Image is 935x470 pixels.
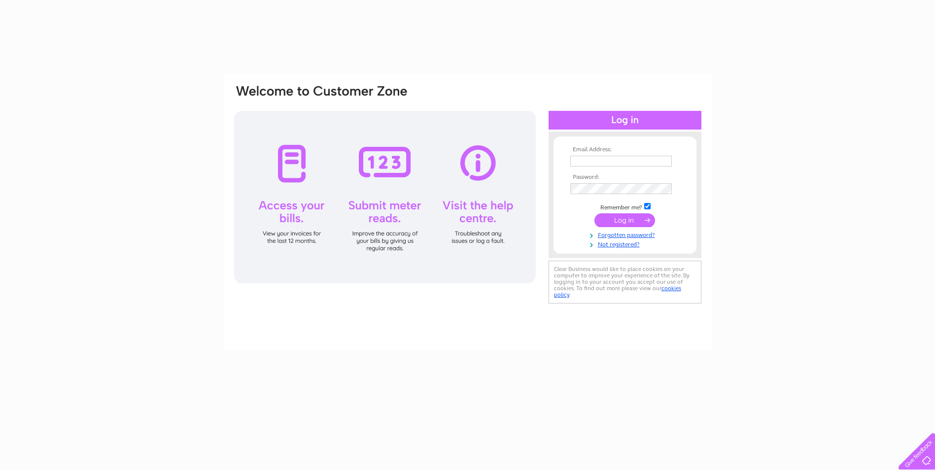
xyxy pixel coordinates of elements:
[594,213,655,227] input: Submit
[568,174,682,181] th: Password:
[568,201,682,211] td: Remember me?
[570,239,682,248] a: Not registered?
[570,230,682,239] a: Forgotten password?
[549,261,701,303] div: Clear Business would like to place cookies on your computer to improve your experience of the sit...
[554,285,681,298] a: cookies policy
[568,146,682,153] th: Email Address:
